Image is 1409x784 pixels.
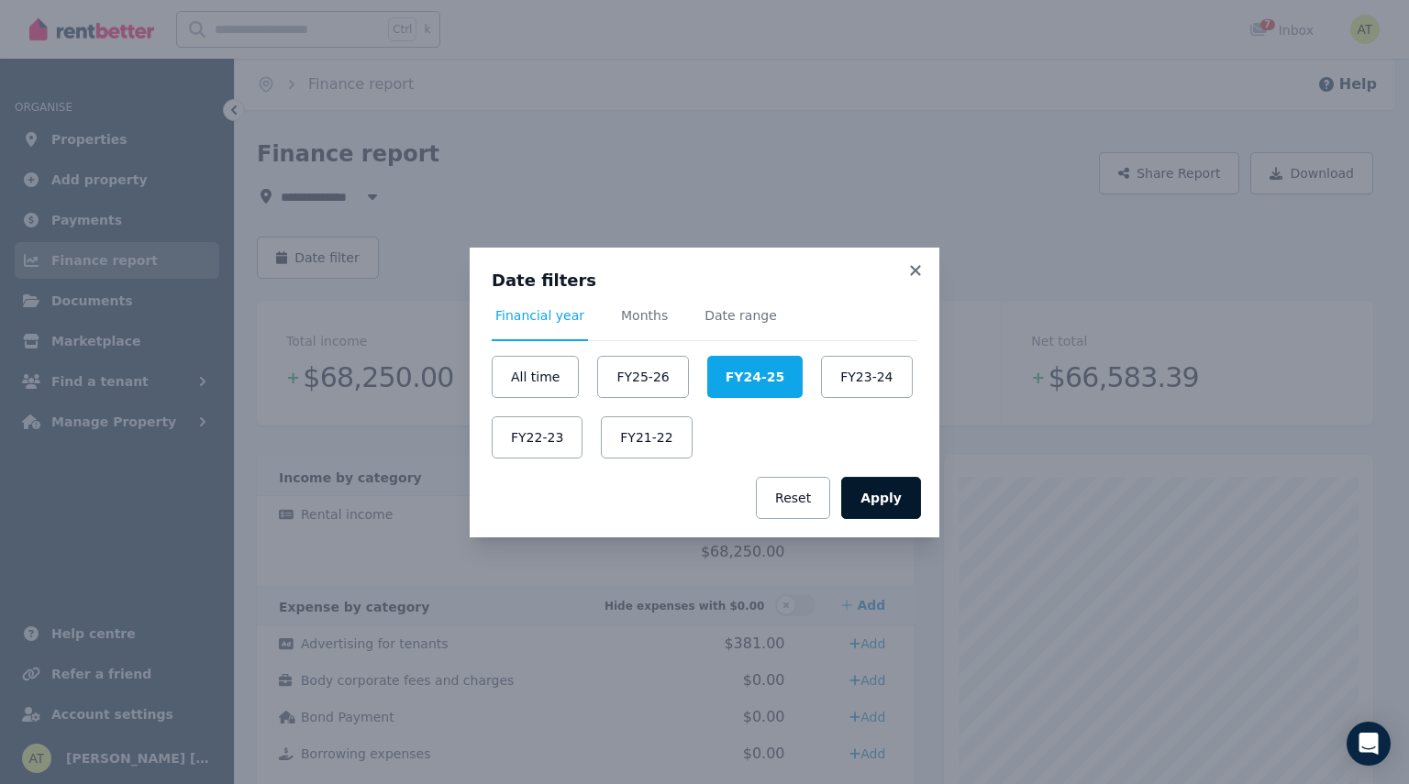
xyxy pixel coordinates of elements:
button: FY23-24 [821,356,912,398]
button: FY22-23 [492,416,582,458]
div: Open Intercom Messenger [1347,722,1391,766]
span: Date range [704,306,777,325]
button: FY24-25 [707,356,803,398]
button: All time [492,356,579,398]
span: Financial year [495,306,584,325]
h3: Date filters [492,270,917,292]
nav: Tabs [492,306,917,341]
button: Apply [841,477,921,519]
button: Reset [756,477,830,519]
span: Months [621,306,668,325]
button: FY21-22 [601,416,692,458]
button: FY25-26 [597,356,688,398]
